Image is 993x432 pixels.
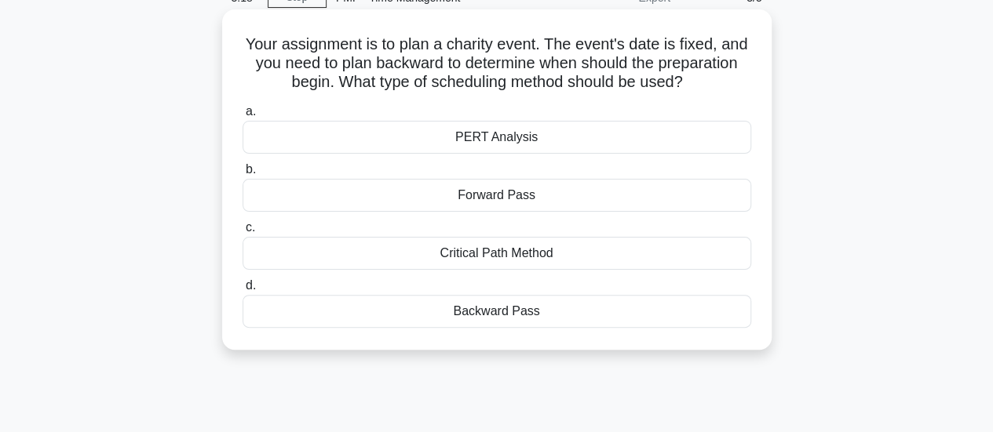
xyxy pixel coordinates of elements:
span: a. [246,104,256,118]
div: PERT Analysis [243,121,751,154]
div: Backward Pass [243,295,751,328]
div: Forward Pass [243,179,751,212]
span: d. [246,278,256,292]
span: b. [246,162,256,176]
h5: Your assignment is to plan a charity event. The event's date is fixed, and you need to plan backw... [241,34,753,93]
div: Critical Path Method [243,237,751,270]
span: c. [246,220,255,234]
